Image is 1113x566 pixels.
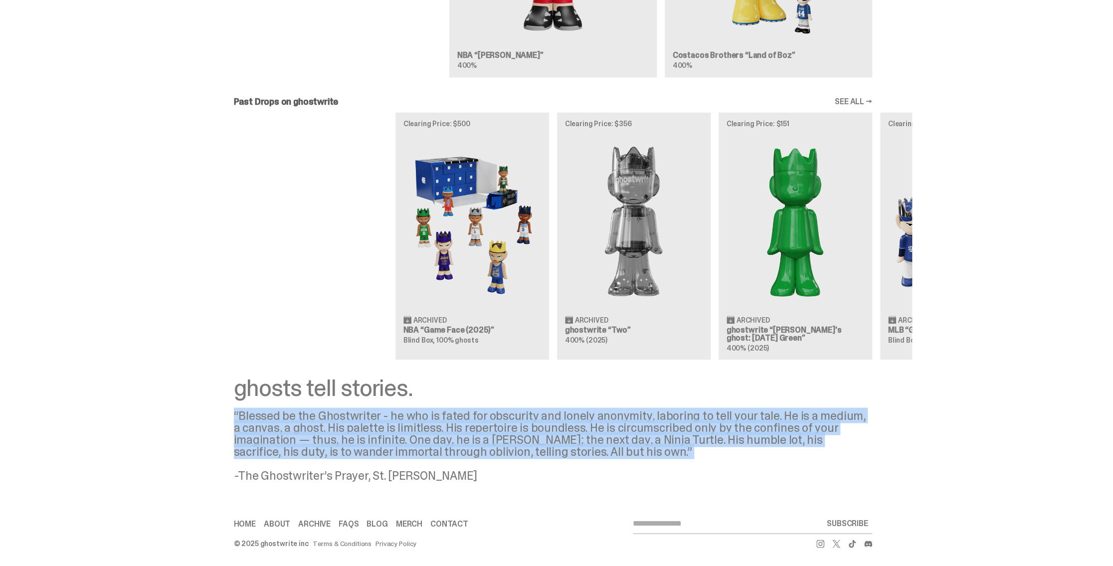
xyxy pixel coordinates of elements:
span: Archived [737,316,770,323]
img: Two [565,135,703,307]
a: Archive [298,520,331,528]
button: SUBSCRIBE [823,513,872,533]
span: 400% (2025) [727,343,769,352]
div: “Blessed be the Ghostwriter - he who is fated for obscurity and lonely anonymity, laboring to tel... [234,409,872,481]
img: Game Face (2025) [403,135,541,307]
img: Schrödinger's ghost: Sunday Green [727,135,864,307]
a: Terms & Conditions [313,540,371,547]
a: Clearing Price: $151 Schrödinger's ghost: Sunday Green Archived [719,112,872,360]
p: Clearing Price: $151 [727,120,864,127]
span: 400% [673,61,692,70]
a: Home [234,520,256,528]
span: Archived [575,316,608,323]
a: Clearing Price: $356 Two Archived [557,112,711,360]
span: 400% [457,61,477,70]
span: 400% (2025) [565,335,607,344]
h3: MLB “Game Face (2025)” [888,326,1026,334]
h3: Costacos Brothers “Land of Boz” [673,51,864,59]
h3: ghostwrite “Two” [565,326,703,334]
div: ghosts tell stories. [234,376,872,399]
span: Archived [413,316,447,323]
a: Contact [430,520,468,528]
p: Clearing Price: $356 [565,120,703,127]
a: Blog [367,520,387,528]
span: Blind Box, [403,335,435,344]
h3: ghostwrite “[PERSON_NAME]'s ghost: [DATE] Green” [727,326,864,342]
a: About [264,520,290,528]
a: Privacy Policy [375,540,416,547]
a: Merch [396,520,422,528]
div: © 2025 ghostwrite inc [234,540,309,547]
span: Blind Box, [888,335,920,344]
p: Clearing Price: $500 [403,120,541,127]
a: Clearing Price: $500 Game Face (2025) Archived [395,112,549,360]
span: 100% ghosts [436,335,478,344]
a: Clearing Price: $425 Game Face (2025) Archived [880,112,1034,360]
h2: Past Drops on ghostwrite [234,97,339,106]
h3: NBA “[PERSON_NAME]” [457,51,649,59]
span: Archived [898,316,931,323]
img: Game Face (2025) [888,135,1026,307]
h3: NBA “Game Face (2025)” [403,326,541,334]
a: FAQs [339,520,359,528]
p: Clearing Price: $425 [888,120,1026,127]
a: SEE ALL → [835,98,872,106]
